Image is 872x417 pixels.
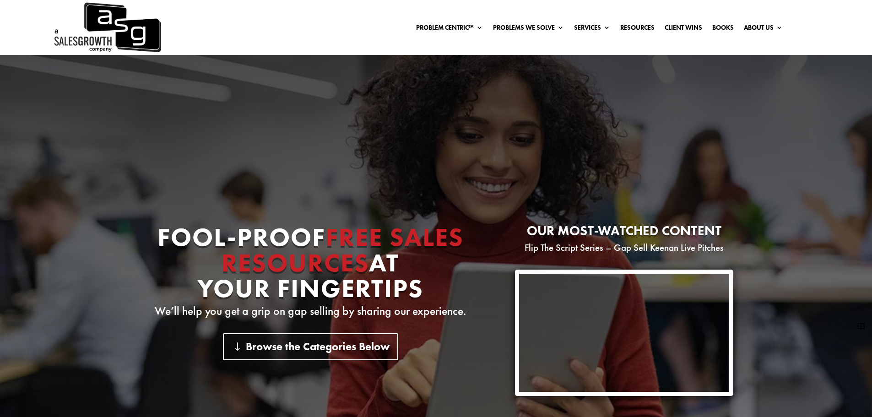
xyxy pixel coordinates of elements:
a: Problems We Solve [493,24,564,34]
a: Client Wins [665,24,702,34]
a: Books [712,24,734,34]
span: Free Sales Resources [222,221,464,279]
h1: Fool-proof At Your Fingertips [139,224,482,306]
h2: Our most-watched content [515,224,733,242]
a: Browse the Categories Below [223,333,398,360]
p: Flip The Script Series – Gap Sell Keenan Live Pitches [515,242,733,253]
a: Services [574,24,610,34]
p: We’ll help you get a grip on gap selling by sharing our experience. [139,306,482,317]
a: Problem Centric™ [416,24,483,34]
a: Resources [620,24,655,34]
a: About Us [744,24,783,34]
